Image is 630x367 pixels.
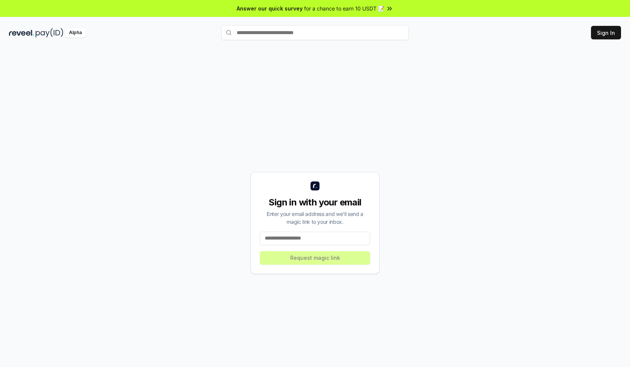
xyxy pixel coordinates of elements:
[65,28,86,37] div: Alpha
[260,196,370,208] div: Sign in with your email
[591,26,621,39] button: Sign In
[36,28,63,37] img: pay_id
[304,4,384,12] span: for a chance to earn 10 USDT 📝
[260,210,370,226] div: Enter your email address and we’ll send a magic link to your inbox.
[237,4,303,12] span: Answer our quick survey
[9,28,34,37] img: reveel_dark
[310,181,319,190] img: logo_small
